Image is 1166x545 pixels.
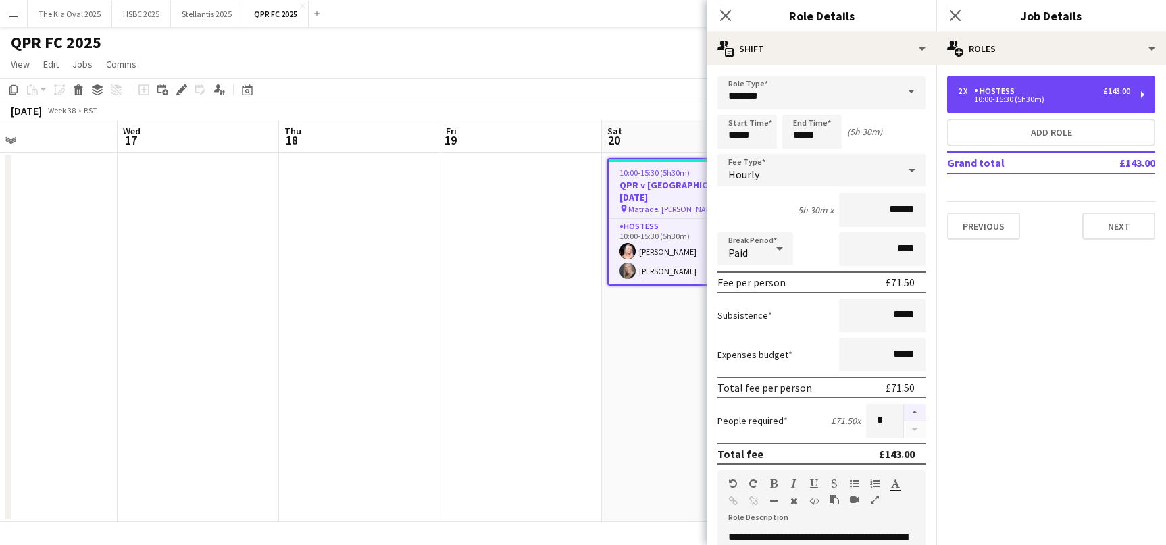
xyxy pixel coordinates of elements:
button: HSBC 2025 [112,1,171,27]
span: Week 38 [45,105,78,115]
button: Horizontal Line [769,496,778,507]
button: Previous [947,213,1020,240]
label: People required [717,415,788,427]
div: £71.50 [886,381,915,394]
div: 5h 30m x [798,204,834,216]
span: View [11,58,30,70]
span: Hourly [728,167,759,181]
button: Text Color [890,478,900,489]
div: Shift [707,32,936,65]
div: Hostess [974,86,1020,96]
div: Fee per person [717,276,786,289]
h3: QPR v [GEOGRAPHIC_DATA] - [DATE] [609,179,757,203]
button: Stellantis 2025 [171,1,243,27]
a: Comms [101,55,142,73]
button: Paste as plain text [830,494,839,505]
span: Matrade, [PERSON_NAME][GEOGRAPHIC_DATA], [GEOGRAPHIC_DATA], [GEOGRAPHIC_DATA] [628,204,727,214]
div: £143.00 [879,447,915,461]
button: Fullscreen [870,494,880,505]
div: (5h 30m) [847,126,882,138]
span: Fri [446,125,457,137]
span: Wed [123,125,141,137]
span: 20 [605,132,622,148]
span: 10:00-15:30 (5h30m) [619,167,690,178]
a: View [5,55,35,73]
div: [DATE] [11,104,42,118]
a: Jobs [67,55,98,73]
button: Bold [769,478,778,489]
button: Ordered List [870,478,880,489]
span: 19 [444,132,457,148]
h3: Job Details [936,7,1166,24]
div: Roles [936,32,1166,65]
span: Thu [284,125,301,137]
div: BST [84,105,97,115]
span: 17 [121,132,141,148]
button: Next [1082,213,1155,240]
button: HTML Code [809,496,819,507]
button: QPR FC 2025 [243,1,309,27]
button: Insert video [850,494,859,505]
h3: Role Details [707,7,936,24]
span: Jobs [72,58,93,70]
h1: QPR FC 2025 [11,32,101,53]
span: Comms [106,58,136,70]
td: Grand total [947,152,1075,174]
div: 10:00-15:30 (5h30m) [958,96,1130,103]
div: Total fee per person [717,381,812,394]
app-job-card: 10:00-15:30 (5h30m)2/2QPR v [GEOGRAPHIC_DATA] - [DATE] Matrade, [PERSON_NAME][GEOGRAPHIC_DATA], [... [607,158,759,286]
div: £71.50 x [831,415,861,427]
button: Italic [789,478,799,489]
button: Strikethrough [830,478,839,489]
app-card-role: Hostess4A2/210:00-15:30 (5h30m)[PERSON_NAME][PERSON_NAME] [609,219,757,284]
button: Clear Formatting [789,496,799,507]
label: Expenses budget [717,348,792,361]
div: Total fee [717,447,763,461]
div: 2 x [958,86,974,96]
div: £71.50 [886,276,915,289]
button: Underline [809,478,819,489]
button: Unordered List [850,478,859,489]
td: £143.00 [1075,152,1155,174]
label: Subsistence [717,309,772,321]
button: The Kia Oval 2025 [28,1,112,27]
button: Increase [904,404,926,421]
button: Add role [947,119,1155,146]
span: Paid [728,246,748,259]
span: Edit [43,58,59,70]
span: 18 [282,132,301,148]
a: Edit [38,55,64,73]
div: £143.00 [1103,86,1130,96]
button: Redo [749,478,758,489]
span: Sat [607,125,622,137]
button: Undo [728,478,738,489]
